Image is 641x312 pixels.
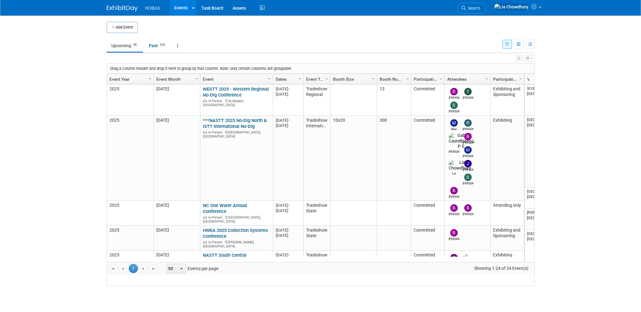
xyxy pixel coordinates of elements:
button: Add Event [107,22,138,33]
div: [DATE] [276,208,300,213]
div: Brett Ardizone [463,212,474,216]
td: Committed [411,201,444,226]
span: Column Settings [484,76,489,81]
img: Jerry Peck [463,254,474,270]
img: Cole Grinnell [450,254,458,261]
td: [DATE] [154,251,200,288]
img: In-Person Event [203,240,207,243]
td: [DATE] [154,84,200,116]
span: Go to the next page [141,266,146,271]
a: Booth Number [380,74,407,84]
img: ExhibitDay [107,5,138,11]
a: Column Settings [147,74,154,83]
span: Showing 1-24 of 24 Event(s) [468,264,534,273]
div: Bijan Khamanian [449,95,460,100]
img: Lia Chowdhury [449,160,471,171]
a: Participation Type [493,74,520,84]
td: 2025 [107,251,154,288]
td: Exhibiting - Sales Managed - Minimal Marketing Involvement [490,251,524,288]
a: ***NASTT 2025 No-Dig North & ISTT International No-Dig [203,118,267,129]
div: [DATE] [276,86,300,92]
a: Go to the last page [149,264,158,273]
td: Committed [411,84,444,116]
img: Lia Chowdhury [494,3,529,10]
div: [GEOGRAPHIC_DATA], [GEOGRAPHIC_DATA] [203,129,270,139]
span: 1 [129,264,138,273]
td: [GEOGRAPHIC_DATA], [GEOGRAPHIC_DATA] [525,116,553,188]
span: Search [466,6,480,11]
td: [PERSON_NAME], [GEOGRAPHIC_DATA] [525,209,553,230]
a: Go to the next page [139,264,148,273]
a: Event Year [109,74,149,84]
div: [DATE] [276,203,300,208]
img: In-Person Event [203,215,207,219]
a: Past213 [144,40,171,52]
a: Participation [414,74,440,84]
span: In-Person [208,130,224,134]
a: NC One Water Annual Conference [203,203,247,214]
a: NASTT South Central Conference [203,252,247,264]
a: Column Settings [193,74,200,83]
a: Column Settings [323,74,330,83]
div: [DATE] [276,123,300,128]
td: 300 [377,116,411,201]
span: 24 [131,43,138,47]
a: Dates [276,74,299,84]
div: Bryant Welch [449,194,460,199]
a: Column Settings [438,74,444,83]
div: Drag a column header and drop it here to group by that column. Note: only certain columns are gro... [107,64,534,74]
td: Tradeshow State [303,201,330,226]
span: 213 [158,43,167,47]
span: Events per page [158,264,225,273]
a: Booth Size [333,74,373,84]
img: Bijan Khamanian [464,133,472,140]
td: [DATE] [154,226,200,251]
span: - [288,118,290,123]
div: [PERSON_NAME], [GEOGRAPHIC_DATA] [203,239,270,249]
div: Mike Bussio [463,154,474,158]
span: Column Settings [148,76,153,81]
a: Column Settings [266,74,273,83]
a: Column Settings [404,74,411,83]
a: Event [203,74,269,84]
div: [DATE] [276,118,300,123]
div: Bijan Khamanian [449,237,460,241]
span: Column Settings [194,76,199,81]
img: Bijan Khamanian [450,229,458,237]
a: Column Settings [483,74,490,83]
div: Moe Tamizifar [449,127,460,131]
td: Committed [411,251,444,288]
div: [DATE] [276,233,300,238]
a: Column Settings [296,74,303,83]
td: 13 [377,84,411,116]
td: Scottsdale, [GEOGRAPHIC_DATA] [525,84,553,116]
td: 2025 [107,116,154,201]
td: Exhibiting and Sponsoring [490,226,524,251]
div: Jeffrey LeBlanc [463,167,474,172]
div: Gabriel Castelblanco, P. E. [449,149,460,154]
td: [GEOGRAPHIC_DATA], [GEOGRAPHIC_DATA] [525,188,553,209]
img: Mike Bussio [464,146,472,154]
span: - [288,228,290,233]
span: - [288,87,290,91]
div: Stephen Alston [449,109,460,114]
a: HWEA 2025 Collection Systems Conference [203,228,268,239]
span: - [288,203,290,208]
span: Column Settings [518,76,523,81]
td: Tradeshow State [303,226,330,251]
span: Column Settings [267,76,272,81]
img: Moe Tamizifar [450,119,458,127]
td: Tradeshow Regional [303,84,330,116]
span: Go to the previous page [120,266,125,271]
img: Rene Garcia [464,119,472,127]
img: Bryant Welch [450,187,458,194]
div: Bryant Welch [449,212,460,216]
span: - [288,253,290,257]
img: In-Person Event [203,99,207,102]
span: Column Settings [371,76,376,81]
img: Jeffrey LeBlanc [464,160,472,167]
a: Event Month [156,74,196,84]
span: Go to the first page [110,266,115,271]
img: Stephen Alston [450,102,458,109]
td: [DATE] [154,201,200,226]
